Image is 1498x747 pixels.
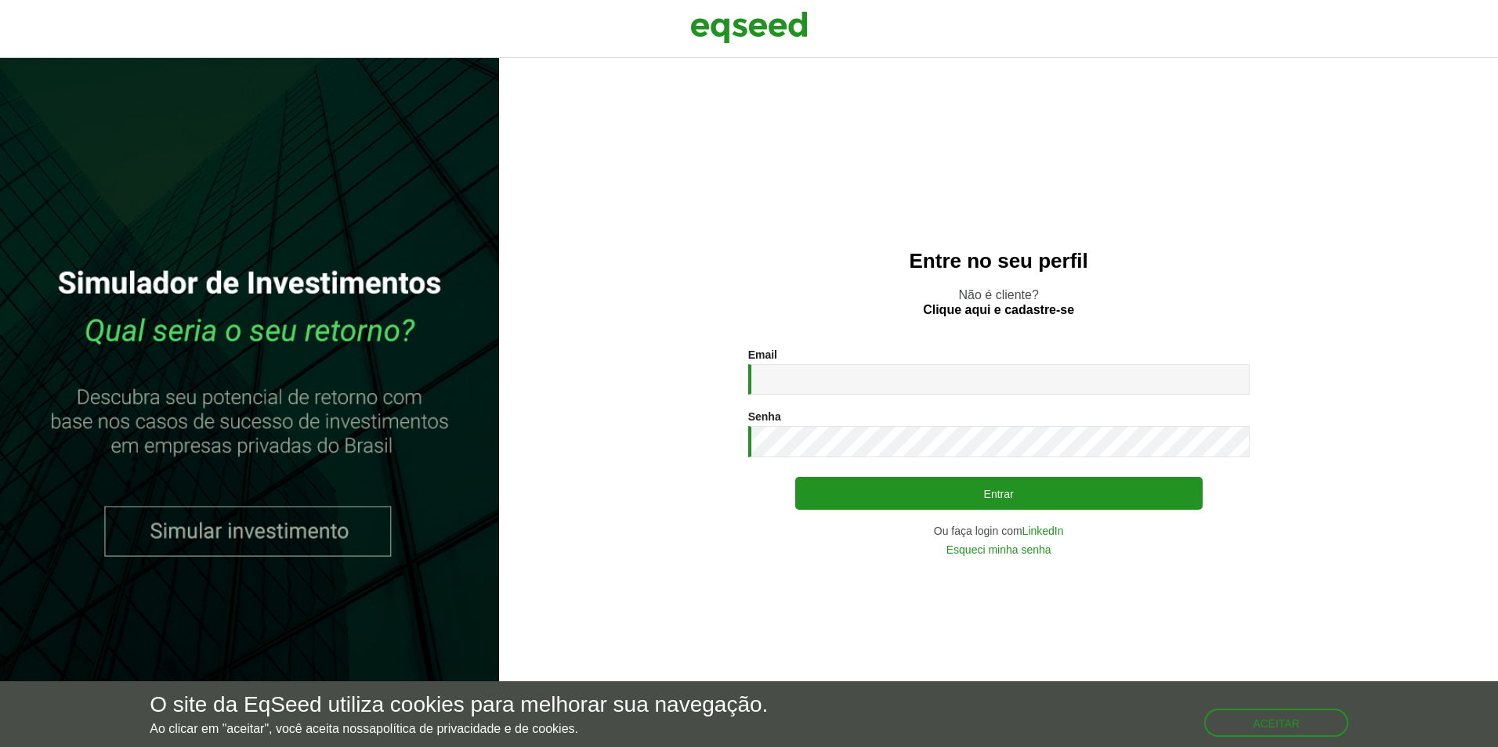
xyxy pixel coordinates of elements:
[376,723,575,735] a: política de privacidade e de cookies
[923,304,1074,316] a: Clique aqui e cadastre-se
[530,287,1467,317] p: Não é cliente?
[748,411,781,422] label: Senha
[150,721,768,736] p: Ao clicar em "aceitar", você aceita nossa .
[795,477,1203,510] button: Entrar
[946,544,1051,555] a: Esqueci minha senha
[690,8,808,47] img: EqSeed Logo
[530,250,1467,272] h2: Entre no seu perfil
[748,349,777,360] label: Email
[1022,525,1064,536] a: LinkedIn
[1204,709,1348,737] button: Aceitar
[748,525,1250,536] div: Ou faça login com
[150,693,768,717] h5: O site da EqSeed utiliza cookies para melhorar sua navegação.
